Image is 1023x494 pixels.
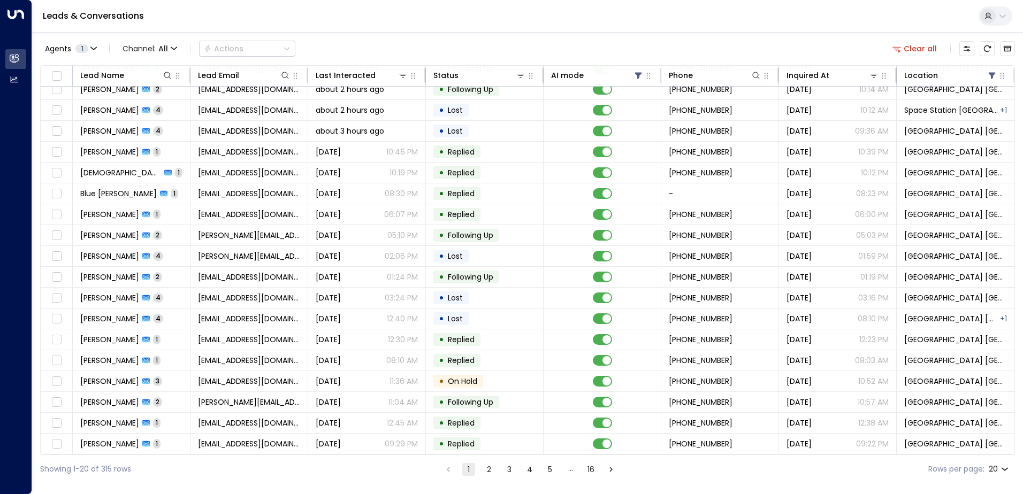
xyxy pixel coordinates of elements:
[669,69,761,82] div: Phone
[316,438,341,449] span: Oct 04, 2025
[669,230,732,241] span: +447938668198
[316,167,341,178] span: Yesterday
[316,69,376,82] div: Last Interacted
[439,330,444,349] div: •
[50,208,63,221] span: Toggle select row
[50,437,63,451] span: Toggle select row
[448,126,463,136] span: Lost
[448,272,493,282] span: Following Up
[198,355,300,366] span: ianwells775@gmail.com
[439,143,444,161] div: •
[50,70,63,83] span: Toggle select all
[787,418,812,428] span: Yesterday
[787,313,812,324] span: Sep 24, 2025
[198,69,239,82] div: Lead Email
[448,146,475,157] span: Replied
[198,69,291,82] div: Lead Email
[80,292,139,303] span: Ashley Ford
[316,230,341,241] span: Yesterday
[40,464,131,475] div: Showing 1-20 of 315 rows
[1000,105,1007,115] div: Space Station Castle Bromwich
[390,167,418,178] p: 10:19 PM
[858,292,889,303] p: 03:16 PM
[50,104,63,117] span: Toggle select row
[787,126,812,136] span: Sep 26, 2025
[669,126,732,136] span: +447714368352
[385,438,418,449] p: 09:29 PM
[316,292,341,303] span: Aug 25, 2025
[175,168,182,177] span: 1
[605,463,617,476] button: Go to next page
[80,105,139,115] span: Christina Lal
[904,313,999,324] span: Space Station Castle Bromwich
[584,463,597,476] button: Go to page 16
[153,84,162,94] span: 2
[80,334,139,345] span: Ian Wells
[904,69,997,82] div: Location
[153,251,163,260] span: 4
[448,209,475,220] span: Replied
[904,251,1007,261] span: Space Station Castle Bromwich
[388,334,418,345] p: 12:30 PM
[441,462,618,476] nav: pagination navigation
[80,69,124,82] div: Lead Name
[50,271,63,284] span: Toggle select row
[669,84,732,95] span: +447581092083
[904,84,1007,95] span: Space Station Castle Bromwich
[669,292,732,303] span: +447852876174
[316,376,341,387] span: Yesterday
[153,126,163,135] span: 4
[787,69,879,82] div: Inquired At
[448,105,463,115] span: Lost
[50,125,63,138] span: Toggle select row
[316,251,341,261] span: Yesterday
[448,438,475,449] span: Replied
[385,188,418,199] p: 08:30 PM
[669,272,732,282] span: +447852876174
[316,188,341,199] span: Yesterday
[80,230,139,241] span: Alistair Bond
[198,334,300,345] span: ianwells775@gmail.com
[153,230,162,240] span: 2
[433,69,526,82] div: Status
[390,376,418,387] p: 11:36 AM
[448,397,493,407] span: Following Up
[669,355,732,366] span: +447467001755
[787,167,812,178] span: Yesterday
[904,272,1007,282] span: Space Station Castle Bromwich
[669,397,732,407] span: +447932310637
[316,334,341,345] span: Yesterday
[80,146,139,157] span: Pat Hicks
[904,397,1007,407] span: Space Station Castle Bromwich
[787,438,812,449] span: Oct 04, 2025
[80,167,161,178] span: Daanish Mahmood
[433,69,459,82] div: Status
[439,226,444,244] div: •
[855,209,889,220] p: 06:00 PM
[118,41,181,56] span: Channel:
[153,293,163,302] span: 4
[198,105,300,115] span: christinalal9295@gmail.com
[855,355,889,366] p: 08:03 AM
[858,397,889,407] p: 10:57 AM
[669,209,732,220] span: +441217707754
[483,463,495,476] button: Go to page 2
[860,272,889,282] p: 01:19 PM
[387,272,418,282] p: 01:24 PM
[448,188,475,199] span: Replied
[439,393,444,411] div: •
[80,397,139,407] span: Glynis Morris
[316,397,341,407] span: Yesterday
[198,397,300,407] span: glynis.morris70@gmail.com
[158,44,168,53] span: All
[904,292,1007,303] span: Space Station Castle Bromwich
[904,438,1007,449] span: Space Station Castle Bromwich
[861,167,889,178] p: 10:12 PM
[439,122,444,140] div: •
[448,418,475,428] span: Replied
[198,376,300,387] span: ewain31@gmail.com
[50,166,63,180] span: Toggle select row
[316,418,341,428] span: Yesterday
[787,397,812,407] span: Oct 04, 2025
[859,334,889,345] p: 12:23 PM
